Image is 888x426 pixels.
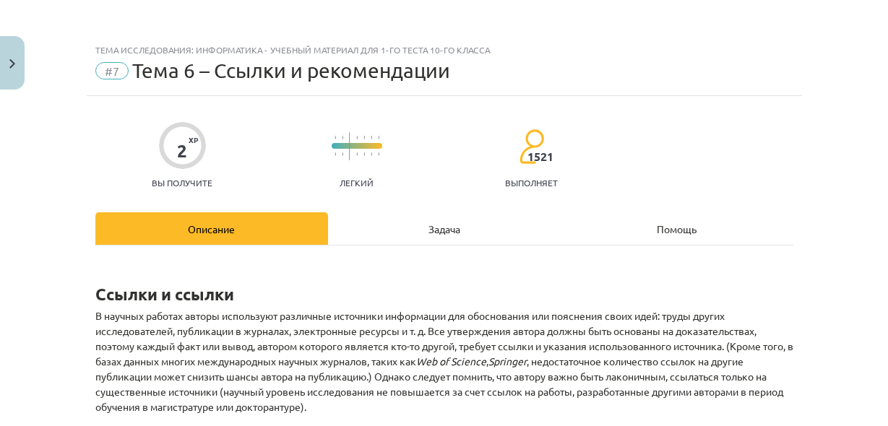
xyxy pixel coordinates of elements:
[95,284,234,305] font: Ссылки и ссылки
[9,59,15,69] img: icon-close-lesson-0947bae3869378f0d4975bcd49f059093ad1ed9edebbc8119c70593378902aed.svg
[356,152,358,156] img: icon-short-line-57e1e144782c952c97e751825c79c345078a6d821885a25fce030b3d8c18986b.svg
[519,129,544,165] img: students-c634bb4e5e11cddfef0936a35e636f08e4e9abd3cc4e673bd6f9a4125e45ecb1.svg
[95,44,490,56] font: Тема исследования: Информатика - учебный материал для 1-го теста 10-го класса
[356,136,358,139] img: icon-short-line-57e1e144782c952c97e751825c79c345078a6d821885a25fce030b3d8c18986b.svg
[152,177,212,188] font: Вы получите
[177,139,187,162] font: 2
[349,132,350,160] img: icon-long-line-d9ea69661e0d244f92f715978eff75569469978d946b2353a9bb055b3ed8787d.svg
[371,152,372,156] img: icon-short-line-57e1e144782c952c97e751825c79c345078a6d821885a25fce030b3d8c18986b.svg
[657,222,697,235] font: Помощь
[488,355,527,368] font: Springer
[527,149,553,164] font: 1521
[378,152,379,156] img: icon-short-line-57e1e144782c952c97e751825c79c345078a6d821885a25fce030b3d8c18986b.svg
[342,136,343,139] img: icon-short-line-57e1e144782c952c97e751825c79c345078a6d821885a25fce030b3d8c18986b.svg
[416,355,486,368] font: Web of Science
[363,152,365,156] img: icon-short-line-57e1e144782c952c97e751825c79c345078a6d821885a25fce030b3d8c18986b.svg
[188,222,235,235] font: Описание
[189,134,198,145] font: XP
[105,64,119,78] font: #7
[335,136,336,139] img: icon-short-line-57e1e144782c952c97e751825c79c345078a6d821885a25fce030b3d8c18986b.svg
[371,136,372,139] img: icon-short-line-57e1e144782c952c97e751825c79c345078a6d821885a25fce030b3d8c18986b.svg
[342,152,343,156] img: icon-short-line-57e1e144782c952c97e751825c79c345078a6d821885a25fce030b3d8c18986b.svg
[132,58,450,82] font: Тема 6 – Ссылки и рекомендации
[335,152,336,156] img: icon-short-line-57e1e144782c952c97e751825c79c345078a6d821885a25fce030b3d8c18986b.svg
[340,177,374,188] font: Легкий
[428,222,460,235] font: Задача
[95,309,793,368] font: В научных работах авторы используют различные источники информации для обоснования или пояснения ...
[505,177,558,188] font: выполняет
[486,355,488,368] font: ,
[363,136,365,139] img: icon-short-line-57e1e144782c952c97e751825c79c345078a6d821885a25fce030b3d8c18986b.svg
[378,136,379,139] img: icon-short-line-57e1e144782c952c97e751825c79c345078a6d821885a25fce030b3d8c18986b.svg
